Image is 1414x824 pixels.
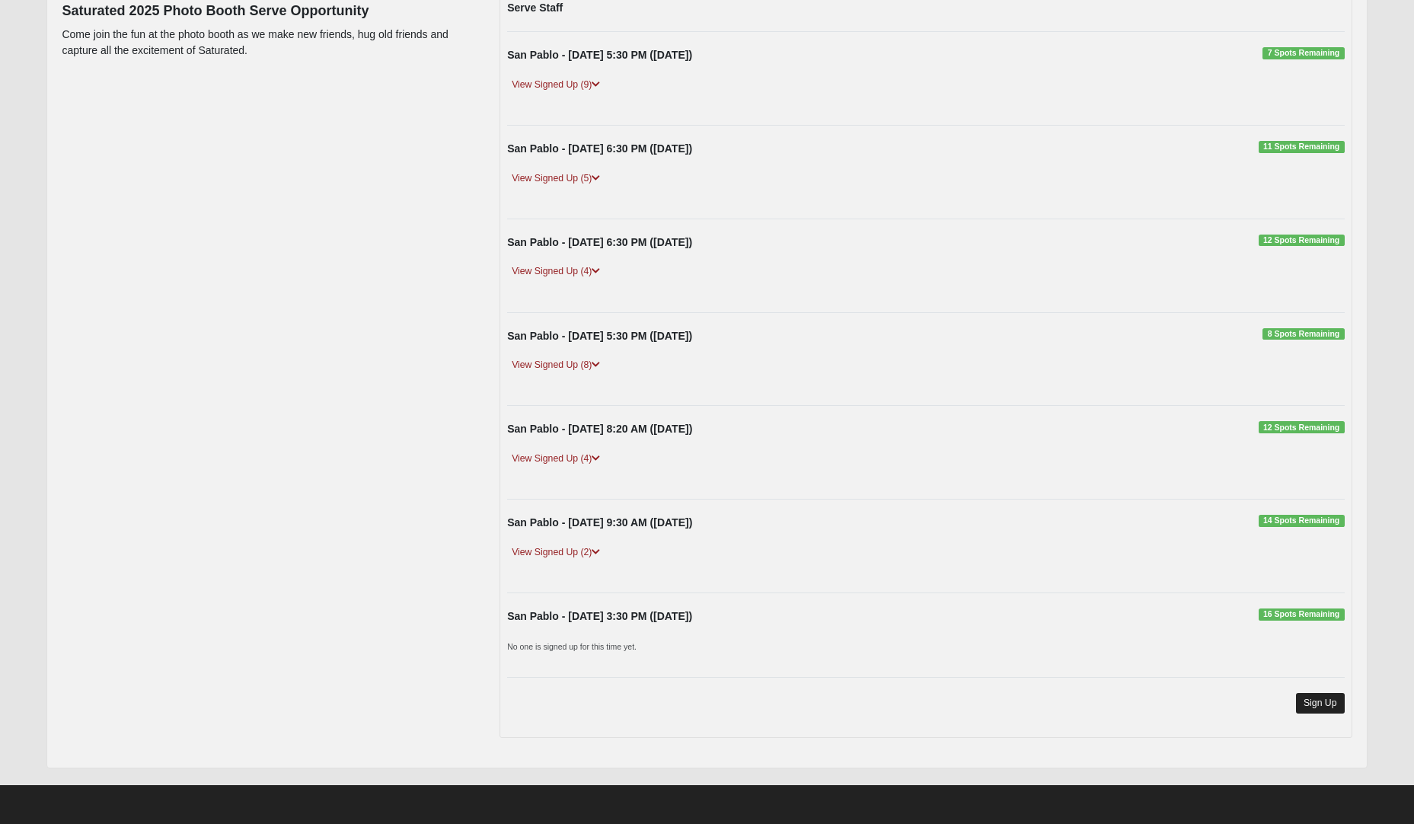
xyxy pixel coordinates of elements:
[1259,141,1345,153] span: 11 Spots Remaining
[507,610,692,622] strong: San Pablo - [DATE] 3:30 PM ([DATE])
[507,545,605,561] a: View Signed Up (2)
[62,27,477,59] p: Come join the fun at the photo booth as we make new friends, hug old friends and capture all the ...
[507,330,692,342] strong: San Pablo - [DATE] 5:30 PM ([DATE])
[507,357,605,373] a: View Signed Up (8)
[507,171,605,187] a: View Signed Up (5)
[1262,328,1344,340] span: 8 Spots Remaining
[507,451,605,467] a: View Signed Up (4)
[1262,47,1344,59] span: 7 Spots Remaining
[507,423,692,435] strong: San Pablo - [DATE] 8:20 AM ([DATE])
[507,77,605,93] a: View Signed Up (9)
[507,516,692,529] strong: San Pablo - [DATE] 9:30 AM ([DATE])
[1259,235,1345,247] span: 12 Spots Remaining
[507,642,637,651] small: No one is signed up for this time yet.
[1259,421,1345,433] span: 12 Spots Remaining
[507,263,605,279] a: View Signed Up (4)
[1259,608,1345,621] span: 16 Spots Remaining
[507,49,692,61] strong: San Pablo - [DATE] 5:30 PM ([DATE])
[507,2,563,14] strong: Serve Staff
[62,3,477,20] h4: Saturated 2025 Photo Booth Serve Opportunity
[1296,693,1345,714] a: Sign Up
[507,142,692,155] strong: San Pablo - [DATE] 6:30 PM ([DATE])
[507,236,692,248] strong: San Pablo - [DATE] 6:30 PM ([DATE])
[1259,515,1345,527] span: 14 Spots Remaining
